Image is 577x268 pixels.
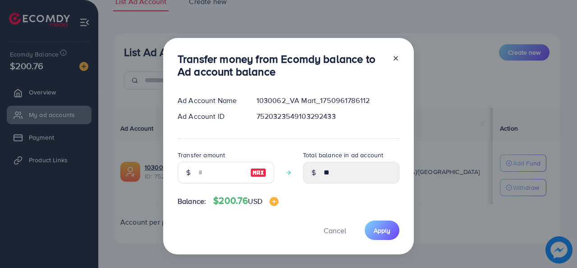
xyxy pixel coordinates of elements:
div: Ad Account Name [170,95,249,106]
label: Transfer amount [178,150,225,160]
div: 7520323549103292433 [249,111,407,122]
button: Cancel [312,221,357,240]
span: Balance: [178,196,206,207]
h3: Transfer money from Ecomdy balance to Ad account balance [178,52,385,79]
button: Apply [365,221,399,240]
span: Cancel [324,226,346,235]
img: image [270,197,279,206]
div: Ad Account ID [170,111,249,122]
h4: $200.76 [213,195,279,207]
span: Apply [374,226,390,235]
label: Total balance in ad account [303,150,383,160]
span: USD [248,196,262,206]
img: image [250,167,266,178]
div: 1030062_VA Mart_1750961786112 [249,95,407,106]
